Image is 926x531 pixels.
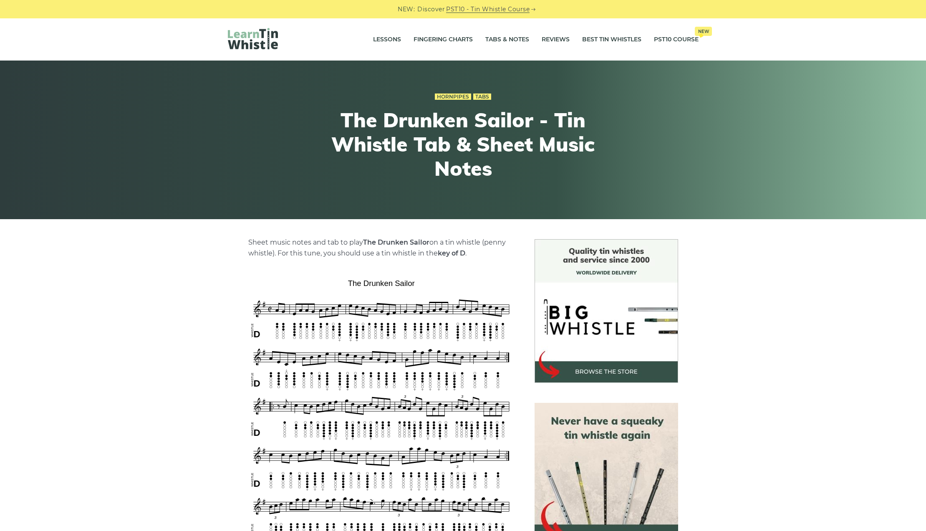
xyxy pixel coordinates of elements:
[248,237,515,259] p: Sheet music notes and tab to play on a tin whistle (penny whistle). For this tune, you should use...
[485,29,529,50] a: Tabs & Notes
[310,108,617,180] h1: The Drunken Sailor - Tin Whistle Tab & Sheet Music Notes
[438,249,465,257] strong: key of D
[473,94,491,100] a: Tabs
[435,94,471,100] a: Hornpipes
[535,239,678,383] img: BigWhistle Tin Whistle Store
[414,29,473,50] a: Fingering Charts
[228,28,278,49] img: LearnTinWhistle.com
[363,238,429,246] strong: The Drunken Sailor
[542,29,570,50] a: Reviews
[582,29,641,50] a: Best Tin Whistles
[695,27,712,36] span: New
[654,29,699,50] a: PST10 CourseNew
[373,29,401,50] a: Lessons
